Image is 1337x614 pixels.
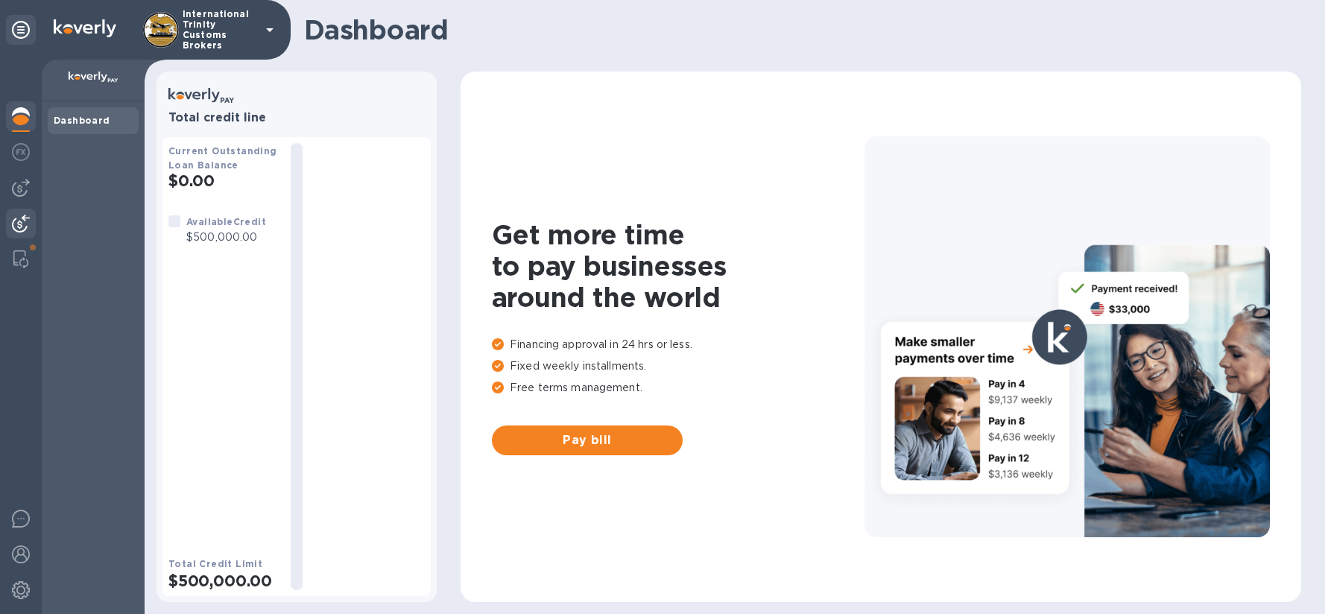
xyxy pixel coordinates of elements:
span: Pay bill [504,431,671,449]
p: International Trinity Customs Brokers [183,9,257,51]
b: Dashboard [54,115,110,126]
h3: Total credit line [168,111,425,125]
p: $500,000.00 [186,230,266,245]
h2: $500,000.00 [168,572,279,590]
img: Logo [54,19,116,37]
b: Current Outstanding Loan Balance [168,145,277,171]
h2: $0.00 [168,171,279,190]
img: Foreign exchange [12,143,30,161]
h1: Dashboard [304,14,1294,45]
b: Total Credit Limit [168,558,262,569]
div: Unpin categories [6,15,36,45]
h1: Get more time to pay businesses around the world [492,219,865,313]
p: Fixed weekly installments. [492,358,865,374]
p: Financing approval in 24 hrs or less. [492,337,865,352]
p: Free terms management. [492,380,865,396]
b: Available Credit [186,216,266,227]
button: Pay bill [492,425,683,455]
